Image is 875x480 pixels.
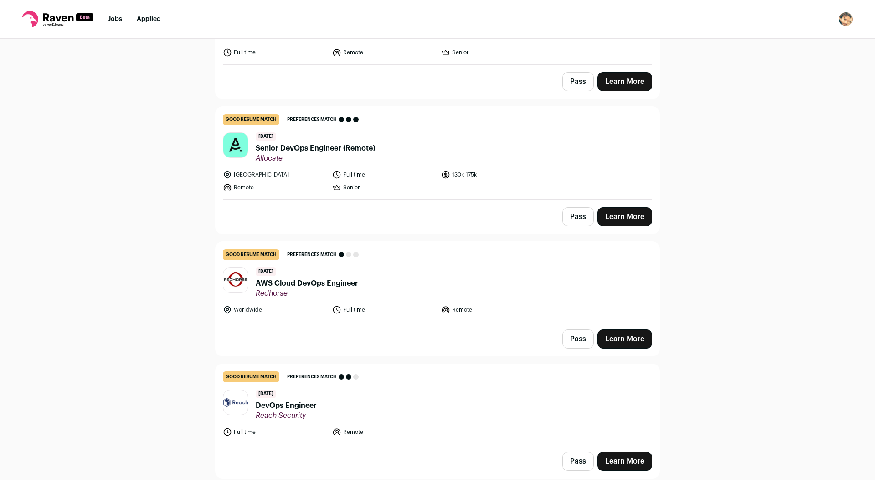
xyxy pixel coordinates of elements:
li: Worldwide [223,305,327,314]
span: Redhorse [256,289,358,298]
button: Pass [562,207,594,226]
span: Senior DevOps Engineer (Remote) [256,143,375,154]
li: Remote [441,305,545,314]
span: DevOps Engineer [256,400,317,411]
a: good resume match Preferences match [DATE] DevOps Engineer Reach Security Full time Remote [216,364,659,444]
span: Preferences match [287,250,337,259]
img: 8850141-medium_jpg [839,12,853,26]
li: 130k-175k [441,170,545,179]
a: good resume match Preferences match [DATE] AWS Cloud DevOps Engineer Redhorse Worldwide Full time... [216,242,659,322]
img: b0782bca49bffc859993b7321b0ca26e967aeafa5e2e467ebb571eb0e02dab7e.jpg [223,133,248,157]
li: Full time [223,48,327,57]
a: Learn More [597,207,652,226]
span: AWS Cloud DevOps Engineer [256,278,358,289]
button: Pass [562,329,594,349]
button: Open dropdown [839,12,853,26]
span: Preferences match [287,372,337,381]
li: Full time [223,428,327,437]
span: Reach Security [256,411,317,420]
button: Pass [562,72,594,91]
span: Allocate [256,154,375,163]
span: [DATE] [256,267,276,276]
li: [GEOGRAPHIC_DATA] [223,170,327,179]
div: good resume match [223,371,279,382]
li: Full time [332,305,436,314]
span: [DATE] [256,390,276,398]
li: Senior [332,183,436,192]
li: Senior [441,48,545,57]
li: Remote [332,48,436,57]
span: [DATE] [256,132,276,141]
img: 186b9805c0c7195ed4cb8788adae6892f44e3120df744eafd04137a28b4cf70c.jpg [223,268,248,292]
li: Full time [332,170,436,179]
a: Jobs [108,16,122,22]
a: Applied [137,16,161,22]
div: good resume match [223,114,279,125]
a: Learn More [597,329,652,349]
span: Preferences match [287,115,337,124]
button: Pass [562,452,594,471]
a: Learn More [597,452,652,471]
a: good resume match Preferences match [DATE] Senior DevOps Engineer (Remote) Allocate [GEOGRAPHIC_D... [216,107,659,199]
img: bdb9213b63efe2983c278e9408649c252602635b3f0ca54eb3ccb64e71979d1a.png [223,398,248,406]
li: Remote [223,183,327,192]
a: Learn More [597,72,652,91]
div: good resume match [223,249,279,260]
li: Remote [332,428,436,437]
